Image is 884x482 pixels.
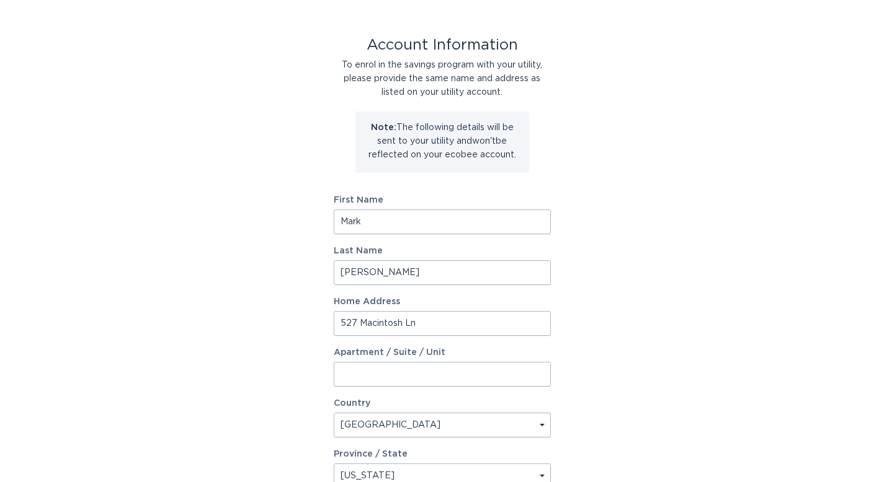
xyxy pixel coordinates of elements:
[365,121,520,162] p: The following details will be sent to your utility and won't be reflected on your ecobee account.
[371,123,396,132] strong: Note:
[334,297,551,306] label: Home Address
[334,348,551,357] label: Apartment / Suite / Unit
[334,58,551,99] div: To enrol in the savings program with your utility, please provide the same name and address as li...
[334,38,551,52] div: Account Information
[334,399,370,408] label: Country
[334,196,551,204] label: First Name
[334,450,408,458] label: Province / State
[334,247,551,255] label: Last Name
